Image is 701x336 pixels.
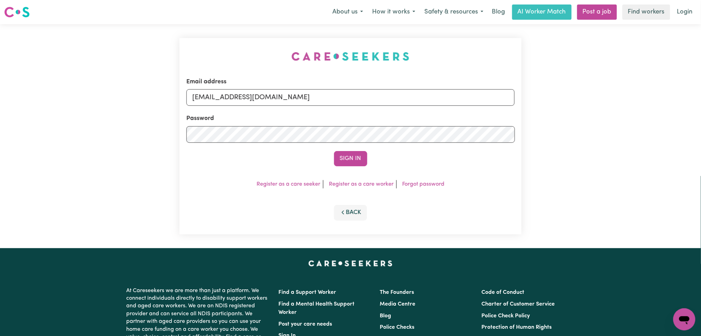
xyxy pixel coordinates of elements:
a: Register as a care worker [329,181,394,187]
input: Email address [186,89,515,106]
a: Post a job [577,4,617,20]
a: Police Check Policy [481,313,530,319]
a: Post your care needs [279,321,332,327]
a: Protection of Human Rights [481,325,552,330]
a: Forgot password [402,181,444,187]
a: Police Checks [380,325,415,330]
button: Safety & resources [420,5,488,19]
a: Blog [380,313,391,319]
a: Code of Conduct [481,290,524,295]
a: The Founders [380,290,414,295]
a: Find workers [622,4,670,20]
a: Blog [488,4,509,20]
button: Back [334,205,367,220]
a: Charter of Customer Service [481,301,555,307]
label: Email address [186,77,227,86]
iframe: Button to launch messaging window [673,308,695,330]
a: Careseekers logo [4,4,30,20]
a: Careseekers home page [308,261,393,266]
a: Find a Mental Health Support Worker [279,301,355,315]
button: About us [328,5,368,19]
img: Careseekers logo [4,6,30,18]
a: Login [673,4,697,20]
a: Register as a care seeker [257,181,320,187]
button: How it works [368,5,420,19]
label: Password [186,114,214,123]
a: Find a Support Worker [279,290,336,295]
button: Sign In [334,151,367,166]
a: AI Worker Match [512,4,572,20]
a: Media Centre [380,301,416,307]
